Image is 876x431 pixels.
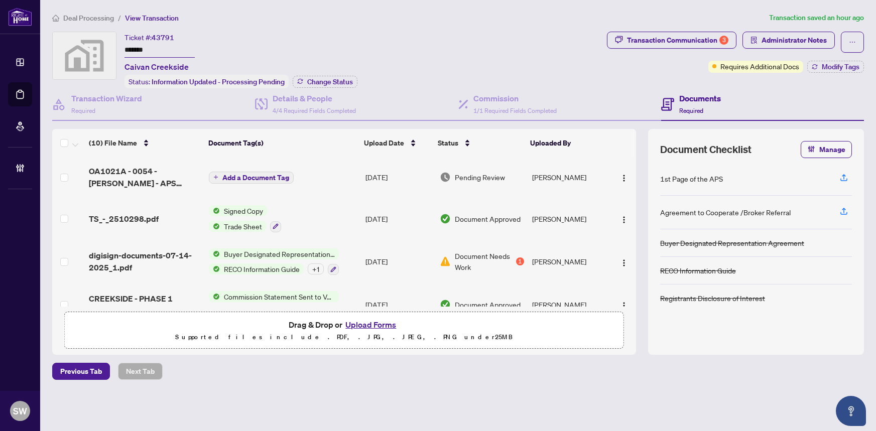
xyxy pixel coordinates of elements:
span: Requires Additional Docs [720,61,799,72]
span: CREEKSIDE - PHASE 1 SINGLES 0054 - Inv - 2510298.pdf [89,293,201,317]
h4: Commission [473,92,557,104]
span: Required [71,107,95,114]
img: Status Icon [209,221,220,232]
span: RECO Information Guide [220,263,304,274]
img: Document Status [440,299,451,310]
button: Next Tab [118,363,163,380]
span: SW [13,404,27,418]
span: Modify Tags [822,63,859,70]
div: Transaction Communication [627,32,728,48]
button: Modify Tags [807,61,864,73]
button: Transaction Communication3 [607,32,736,49]
span: Document Approved [455,299,521,310]
img: Status Icon [209,291,220,302]
img: Logo [620,216,628,224]
span: Previous Tab [60,363,102,379]
span: Information Updated - Processing Pending [152,77,285,86]
div: Registrants Disclosure of Interest [660,293,765,304]
span: Deal Processing [63,14,114,23]
span: Add a Document Tag [222,174,289,181]
button: Logo [616,211,632,227]
span: TS_-_2510298.pdf [89,213,159,225]
button: Status IconCommission Statement Sent to Vendor [209,291,339,318]
span: 43791 [152,33,174,42]
img: Logo [620,174,628,182]
th: Status [434,129,526,157]
span: Status [438,137,458,149]
img: Document Status [440,256,451,267]
th: Document Tag(s) [204,129,360,157]
span: OA1021A - 0054 - [PERSON_NAME] - APS Summary Page.pdf [89,165,201,189]
button: Add a Document Tag [209,171,294,184]
span: Upload Date [364,137,404,149]
td: [DATE] [361,157,436,197]
td: [PERSON_NAME] [528,283,610,326]
img: svg%3e [53,32,116,79]
img: Document Status [440,172,451,183]
td: [PERSON_NAME] [528,197,610,240]
div: Status: [124,75,289,88]
img: Status Icon [209,248,220,259]
span: ellipsis [849,39,856,46]
h4: Documents [679,92,721,104]
th: Upload Date [360,129,434,157]
button: Change Status [293,76,357,88]
span: Document Approved [455,213,521,224]
h4: Details & People [273,92,356,104]
button: Logo [616,253,632,269]
button: Status IconBuyer Designated Representation AgreementStatus IconRECO Information Guide+1 [209,248,339,275]
span: Trade Sheet [220,221,266,232]
span: (10) File Name [89,137,137,149]
div: Ticket #: [124,32,174,43]
span: Buyer Designated Representation Agreement [220,248,339,259]
div: 3 [719,36,728,45]
div: 1 [516,257,524,265]
span: Drag & Drop orUpload FormsSupported files include .PDF, .JPG, .JPEG, .PNG under25MB [65,312,623,349]
td: [DATE] [361,240,436,283]
span: plus [213,175,218,180]
span: View Transaction [125,14,179,23]
span: 1/1 Required Fields Completed [473,107,557,114]
li: / [118,12,121,24]
span: 4/4 Required Fields Completed [273,107,356,114]
span: Administrator Notes [762,32,827,48]
span: Caivan Creekside [124,61,189,73]
span: Commission Statement Sent to Vendor [220,291,339,302]
button: Previous Tab [52,363,110,380]
td: [PERSON_NAME] [528,240,610,283]
div: 1st Page of the APS [660,173,723,184]
span: Required [679,107,703,114]
span: Pending Review [455,172,505,183]
img: Logo [620,259,628,267]
button: Logo [616,297,632,313]
td: [DATE] [361,197,436,240]
p: Supported files include .PDF, .JPG, .JPEG, .PNG under 25 MB [71,331,617,343]
button: Open asap [836,396,866,426]
div: Buyer Designated Representation Agreement [660,237,804,248]
button: Administrator Notes [742,32,835,49]
span: home [52,15,59,22]
span: digisign-documents-07-14-2025_1.pdf [89,249,201,273]
span: Document Needs Work [455,250,514,272]
img: Status Icon [209,263,220,274]
button: Upload Forms [342,318,399,331]
td: [DATE] [361,283,436,326]
div: Agreement to Cooperate /Broker Referral [660,207,791,218]
button: Logo [616,169,632,185]
th: Uploaded By [526,129,607,157]
img: logo [8,8,32,26]
button: Add a Document Tag [209,172,294,184]
th: (10) File Name [85,129,204,157]
span: Document Checklist [660,142,752,157]
img: Status Icon [209,205,220,216]
h4: Transaction Wizard [71,92,142,104]
article: Transaction saved an hour ago [769,12,864,24]
div: RECO Information Guide [660,265,736,276]
img: Document Status [440,213,451,224]
button: Manage [801,141,852,158]
div: + 1 [308,263,324,274]
img: Logo [620,302,628,310]
button: Status IconSigned CopyStatus IconTrade Sheet [209,205,281,232]
span: Drag & Drop or [289,318,399,331]
td: [PERSON_NAME] [528,157,610,197]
